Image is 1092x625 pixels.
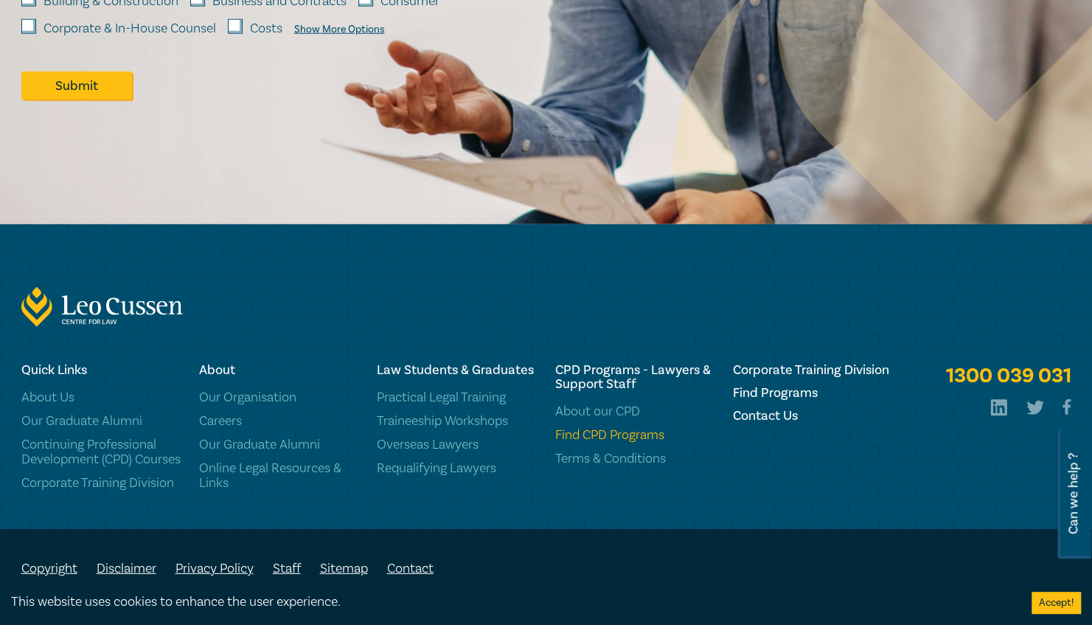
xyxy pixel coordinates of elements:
[199,363,359,377] h6: About
[554,452,714,466] a: Terms & Conditions
[199,461,359,491] a: Online Legal Resources & Links
[21,560,77,577] a: Copyright
[554,428,714,443] a: Find CPD Programs
[554,363,714,391] h6: CPD Programs - Lawyers & Support Staff
[175,560,254,577] a: Privacy Policy
[21,476,181,491] a: Corporate Training Division
[11,593,1009,612] div: This website uses cookies to enhance the user experience.
[733,409,893,423] a: Contact Us
[377,363,537,377] h6: Law Students & Graduates
[1032,592,1081,614] button: Accept cookies
[377,461,537,476] a: Requalifying Lawyers
[320,560,368,577] a: Sitemap
[733,363,893,377] a: Corporate Training Division
[377,390,537,405] a: Practical Legal Training
[945,363,1071,390] a: 1300 039 031
[21,438,181,467] a: Continuing Professional Development (CPD) Courses
[733,386,893,400] a: Find Programs
[21,390,181,405] a: About Us
[377,438,537,452] a: Overseas Lawyers
[21,363,181,377] h6: Quick Links
[97,560,156,577] a: Disclaimer
[199,414,359,429] a: Careers
[199,390,359,405] a: Our Organisation
[21,414,181,429] a: Our Graduate Alumni
[377,414,537,429] a: Traineeship Workshops
[387,560,434,577] a: Contact
[273,560,301,577] a: Staff
[199,438,359,452] a: Our Graduate Alumni
[21,72,132,100] button: Submit
[294,24,385,35] div: Show More Options
[554,404,714,419] a: About our CPD
[44,19,216,38] label: Corporate & In-House Counsel
[1066,438,1080,550] span: Can we help ?
[250,19,282,38] label: Costs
